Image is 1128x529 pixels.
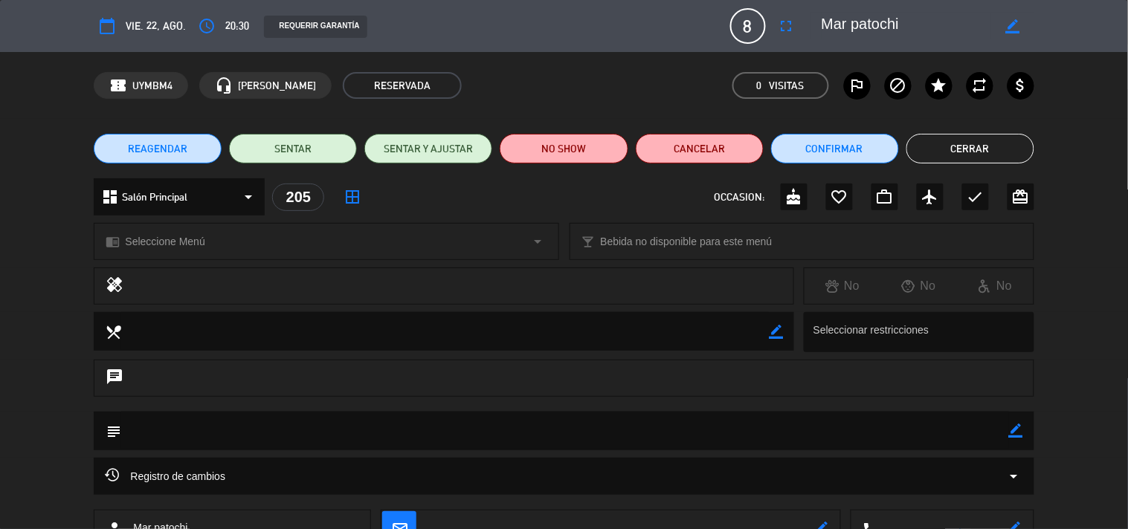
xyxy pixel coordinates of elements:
[132,77,173,94] span: UYMBM4
[785,188,803,206] i: cake
[125,233,204,250] span: Seleccione Menú
[770,77,805,94] em: Visitas
[105,467,225,485] span: Registro de cambios
[771,134,899,163] button: Confirmar
[105,323,121,340] i: local_dining
[105,423,121,439] i: subject
[344,188,361,206] i: border_all
[343,72,462,99] span: RESERVADA
[971,77,989,94] i: repeat
[529,233,547,250] i: arrow_drop_down
[880,276,957,296] div: No
[967,188,984,206] i: check
[94,13,120,39] button: calendar_today
[930,77,948,94] i: star
[126,17,186,35] span: vie. 22, ago.
[106,276,123,296] i: healing
[1005,467,1023,485] i: arrow_drop_down
[889,77,907,94] i: block
[364,134,492,163] button: SENTAR Y AJUSTAR
[778,17,796,35] i: fullscreen
[500,134,628,163] button: NO SHOW
[239,188,257,206] i: arrow_drop_down
[272,184,324,211] div: 205
[831,188,848,206] i: favorite_border
[122,189,187,206] span: Salón Principal
[1005,19,1019,33] i: border_color
[98,17,116,35] i: calendar_today
[1012,188,1030,206] i: card_giftcard
[1009,423,1023,438] i: border_color
[773,13,800,39] button: fullscreen
[215,77,233,94] i: headset_mic
[876,188,894,206] i: work_outline
[193,13,220,39] button: access_time
[581,235,596,249] i: local_bar
[636,134,764,163] button: Cancelar
[238,77,316,94] span: [PERSON_NAME]
[906,134,1034,163] button: Cerrar
[106,368,123,389] i: chat
[264,16,367,38] div: REQUERIR GARANTÍA
[957,276,1034,296] div: No
[805,276,881,296] div: No
[1012,77,1030,94] i: attach_money
[109,77,127,94] span: confirmation_number
[715,189,765,206] span: OCCASION:
[757,77,762,94] span: 0
[225,17,249,35] span: 20:30
[848,77,866,94] i: outlined_flag
[128,141,187,157] span: REAGENDAR
[101,188,119,206] i: dashboard
[198,17,216,35] i: access_time
[769,325,783,339] i: border_color
[601,233,773,250] span: Bebida no disponible para este menú
[94,134,222,163] button: REAGENDAR
[730,8,766,44] span: 8
[229,134,357,163] button: SENTAR
[921,188,939,206] i: airplanemode_active
[106,235,120,249] i: chrome_reader_mode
